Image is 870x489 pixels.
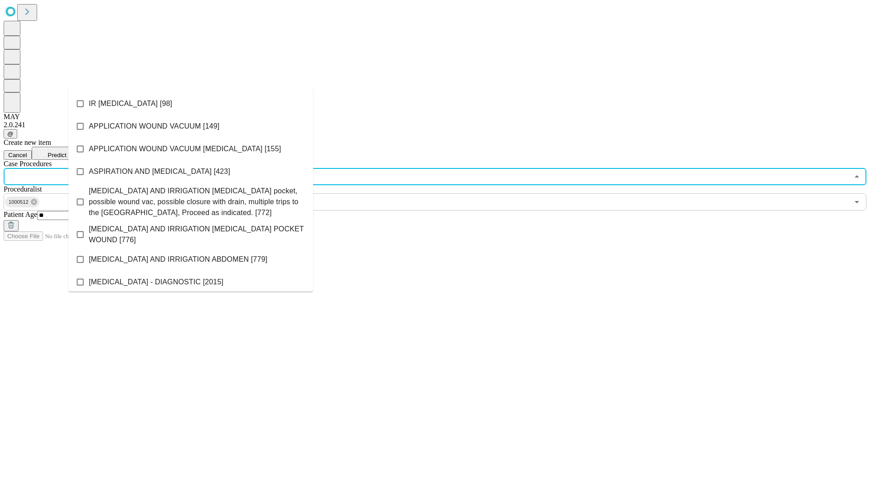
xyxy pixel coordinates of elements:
span: APPLICATION WOUND VACUUM [149] [89,121,219,132]
span: ASPIRATION AND [MEDICAL_DATA] [423] [89,166,230,177]
span: Create new item [4,139,51,146]
span: @ [7,130,14,137]
span: [MEDICAL_DATA] AND IRRIGATION [MEDICAL_DATA] pocket, possible wound vac, possible closure with dr... [89,186,306,218]
span: [MEDICAL_DATA] AND IRRIGATION ABDOMEN [779] [89,254,267,265]
span: 1000512 [5,197,32,207]
span: Predict [48,152,66,158]
div: 2.0.241 [4,121,866,129]
div: MAY [4,113,866,121]
span: Cancel [8,152,27,158]
button: @ [4,129,17,139]
span: APPLICATION WOUND VACUUM [MEDICAL_DATA] [155] [89,144,281,154]
div: 1000512 [5,197,39,207]
span: [MEDICAL_DATA] - DIAGNOSTIC [2015] [89,277,223,288]
button: Cancel [4,150,32,160]
span: Proceduralist [4,185,42,193]
button: Close [851,170,863,183]
span: IR [MEDICAL_DATA] [98] [89,98,172,109]
button: Predict [32,147,73,160]
span: [MEDICAL_DATA] AND IRRIGATION [MEDICAL_DATA] POCKET WOUND [776] [89,224,306,245]
button: Open [851,196,863,208]
span: Scheduled Procedure [4,160,52,168]
span: Patient Age [4,211,37,218]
